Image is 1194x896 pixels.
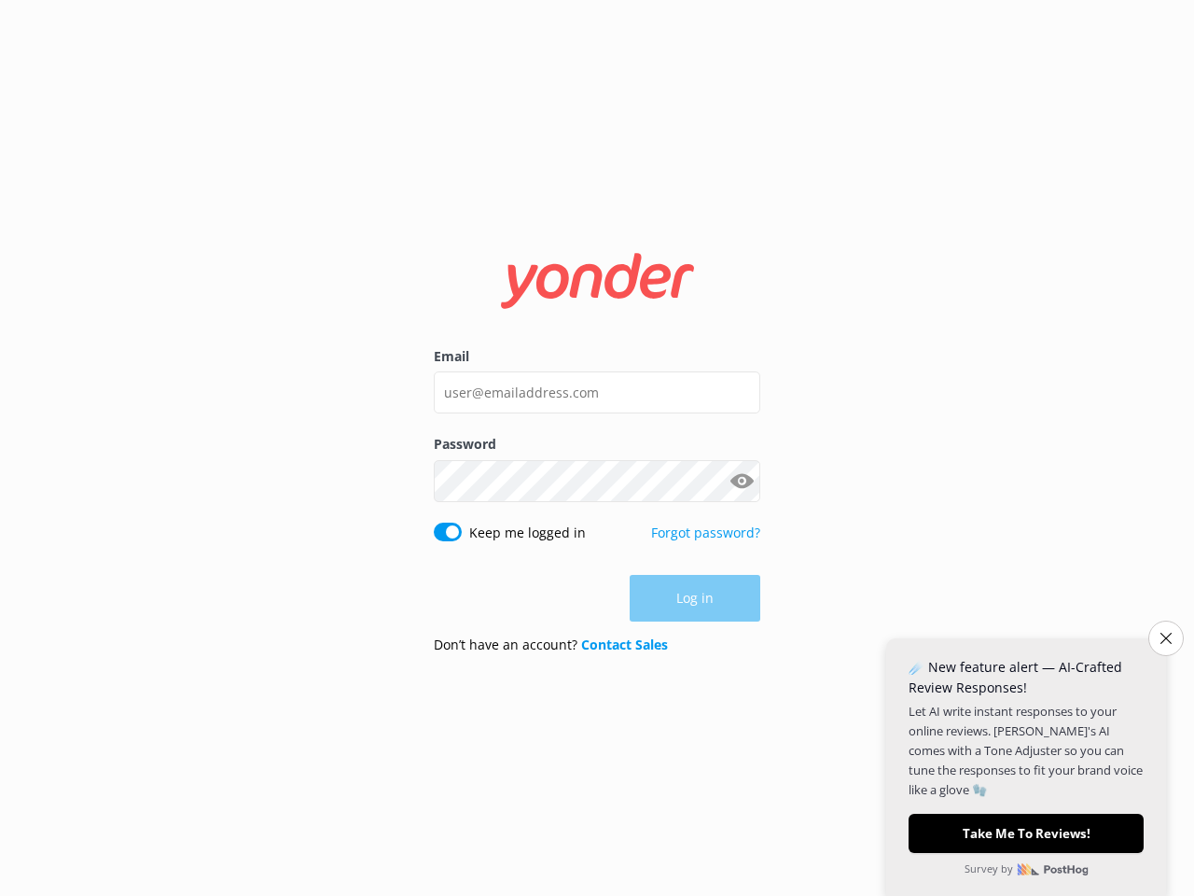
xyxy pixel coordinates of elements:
label: Email [434,346,760,367]
input: user@emailaddress.com [434,371,760,413]
button: Show password [723,462,760,499]
label: Keep me logged in [469,523,586,543]
a: Contact Sales [581,636,668,653]
p: Don’t have an account? [434,635,668,655]
a: Forgot password? [651,524,760,541]
label: Password [434,434,760,455]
